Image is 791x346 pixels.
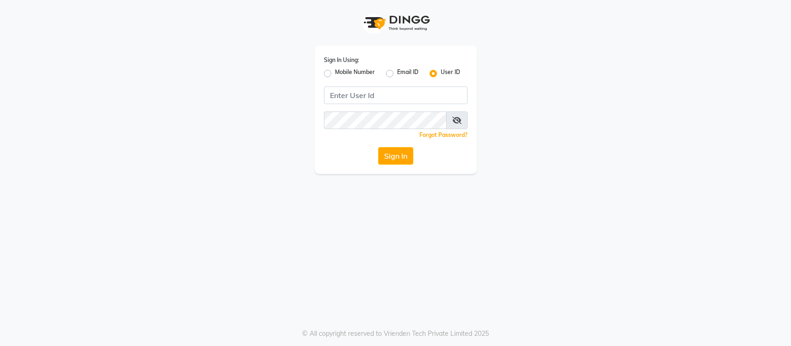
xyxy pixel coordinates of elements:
img: logo1.svg [359,9,433,37]
label: Email ID [397,68,418,79]
a: Forgot Password? [419,131,468,138]
button: Sign In [378,147,413,165]
input: Username [324,111,447,129]
input: Username [324,86,468,104]
label: User ID [441,68,460,79]
label: Sign In Using: [324,56,359,64]
label: Mobile Number [335,68,375,79]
